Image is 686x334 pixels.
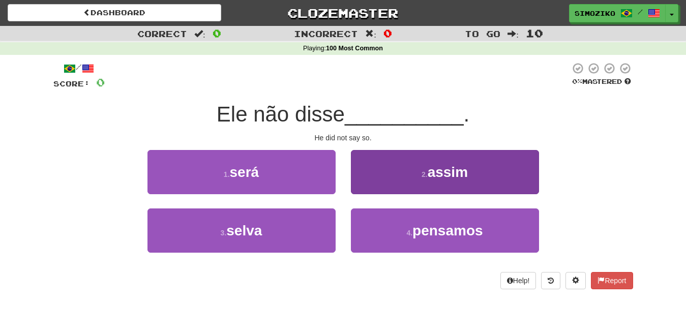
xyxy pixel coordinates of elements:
strong: 100 Most Common [326,45,383,52]
div: He did not say so. [53,133,633,143]
span: Score: [53,79,90,88]
span: : [365,29,376,38]
span: Ele não disse [217,102,345,126]
span: pensamos [412,223,483,238]
button: Help! [500,272,536,289]
a: Clozemaster [236,4,450,22]
span: 0 % [572,77,582,85]
span: To go [465,28,500,39]
span: será [230,164,259,180]
span: Incorrect [294,28,358,39]
div: Mastered [570,77,633,86]
span: / [638,8,643,15]
a: simoziko / [569,4,666,22]
small: 1 . [224,170,230,178]
span: simoziko [575,9,615,18]
span: : [194,29,205,38]
span: __________ [345,102,464,126]
span: : [508,29,519,38]
span: 10 [526,27,543,39]
span: 0 [213,27,221,39]
button: 4.pensamos [351,208,539,253]
a: Dashboard [8,4,221,21]
button: Round history (alt+y) [541,272,560,289]
button: Report [591,272,633,289]
button: 1.será [147,150,336,194]
small: 4 . [406,229,412,237]
span: 0 [96,76,105,88]
span: assim [428,164,468,180]
span: Correct [137,28,187,39]
button: 3.selva [147,208,336,253]
small: 3 . [221,229,227,237]
span: 0 [383,27,392,39]
div: / [53,62,105,75]
button: 2.assim [351,150,539,194]
span: . [464,102,470,126]
small: 2 . [422,170,428,178]
span: selva [226,223,262,238]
